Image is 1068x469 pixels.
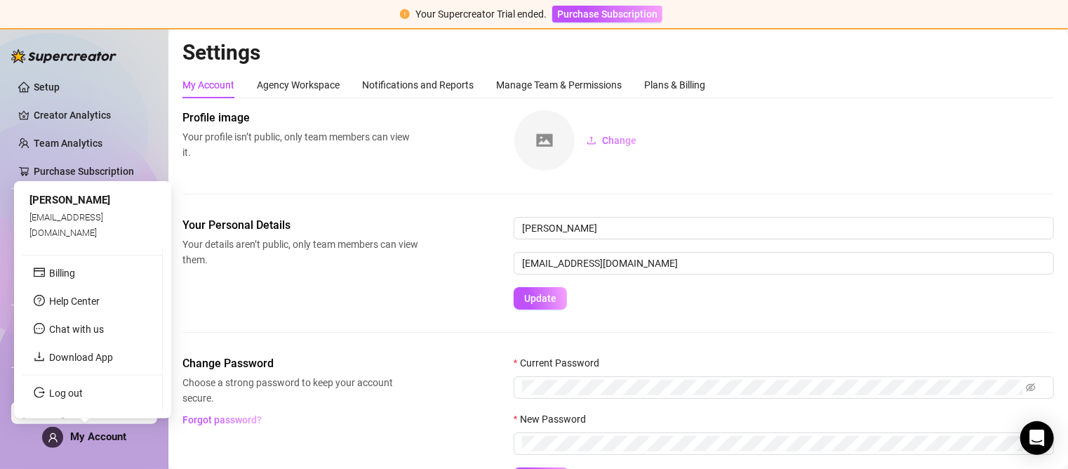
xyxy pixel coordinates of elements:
[552,6,662,22] button: Purchase Subscription
[514,110,575,171] img: square-placeholder.png
[34,104,146,126] a: Creator Analytics
[49,267,75,279] a: Billing
[522,380,1023,395] input: Current Password
[557,8,658,20] span: Purchase Subscription
[514,355,608,371] label: Current Password
[11,49,116,63] img: logo-BBDzfeDw.svg
[524,293,556,304] span: Update
[34,166,134,177] a: Purchase Subscription
[182,129,418,160] span: Your profile isn’t public, only team members can view it.
[49,388,83,399] a: Log out
[34,138,102,149] a: Team Analytics
[49,296,100,307] a: Help Center
[29,211,103,237] span: [EMAIL_ADDRESS][DOMAIN_NAME]
[400,9,410,19] span: exclamation-circle
[49,352,113,363] a: Download App
[1026,383,1036,392] span: eye-invisible
[587,136,596,145] span: upload
[49,324,104,335] span: Chat with us
[257,77,340,93] div: Agency Workspace
[514,217,1054,239] input: Enter name
[552,8,662,20] a: Purchase Subscription
[514,411,595,427] label: New Password
[182,409,262,431] button: Forgot password?
[1020,421,1054,455] div: Open Intercom Messenger
[34,323,45,334] span: message
[602,135,636,146] span: Change
[575,129,648,152] button: Change
[70,430,126,443] span: My Account
[29,194,110,206] span: [PERSON_NAME]
[496,77,622,93] div: Manage Team & Permissions
[362,77,474,93] div: Notifications and Reports
[644,77,705,93] div: Plans & Billing
[182,110,418,126] span: Profile image
[48,432,58,443] span: user
[514,252,1054,275] input: Enter new email
[514,287,567,310] button: Update
[34,81,60,93] a: Setup
[182,237,418,267] span: Your details aren’t public, only team members can view them.
[182,375,418,406] span: Choose a strong password to keep your account secure.
[182,355,418,372] span: Change Password
[415,8,547,20] span: Your Supercreator Trial ended.
[22,262,162,284] li: Billing
[22,382,162,404] li: Log out
[183,414,262,425] span: Forgot password?
[182,217,418,234] span: Your Personal Details
[182,39,1054,66] h2: Settings
[522,436,1023,451] input: New Password
[182,77,234,93] div: My Account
